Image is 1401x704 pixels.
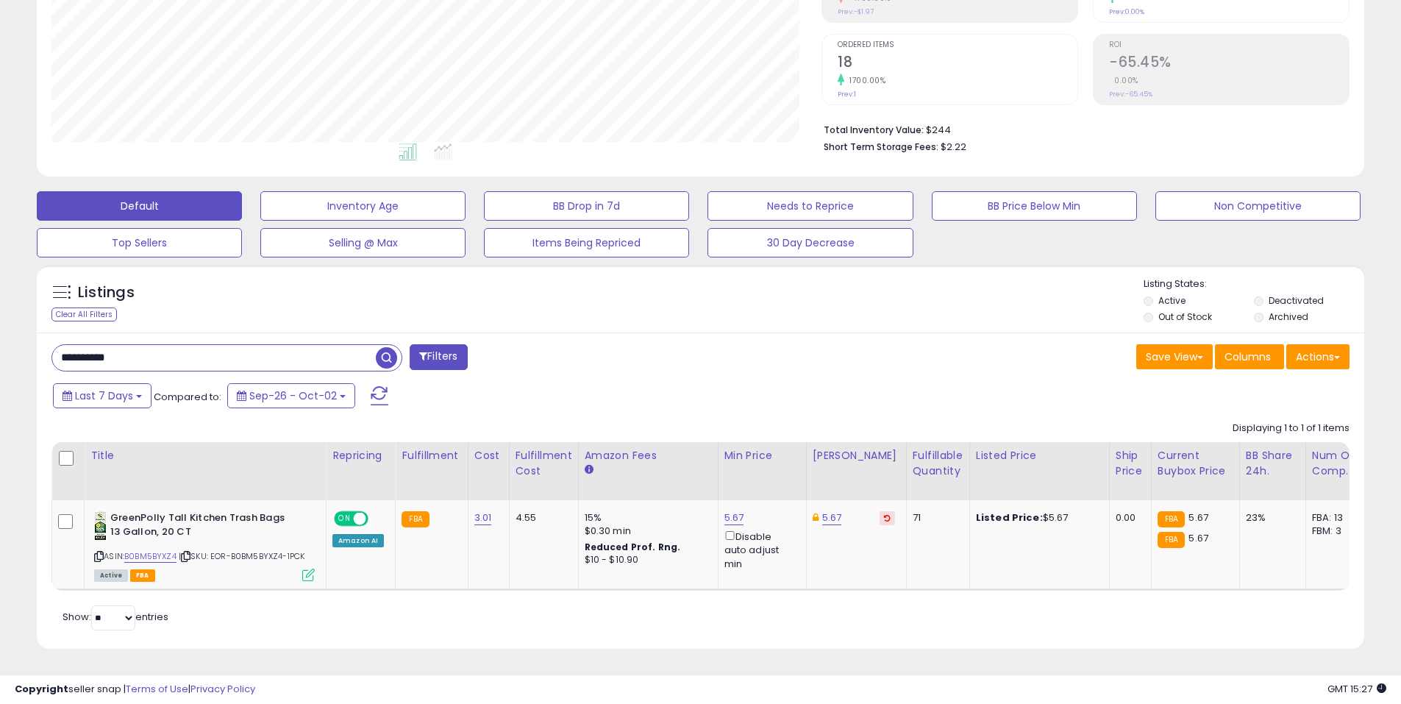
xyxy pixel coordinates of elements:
span: FBA [130,569,155,582]
button: BB Price Below Min [932,191,1137,221]
small: FBA [402,511,429,527]
small: Prev: -65.45% [1109,90,1152,99]
a: Privacy Policy [190,682,255,696]
div: Fulfillment [402,448,461,463]
span: OFF [366,513,390,525]
button: Actions [1286,344,1350,369]
div: Amazon AI [332,534,384,547]
div: Title [90,448,320,463]
span: 2025-10-10 15:27 GMT [1327,682,1386,696]
a: 3.01 [474,511,492,525]
div: $10 - $10.90 [585,554,707,566]
div: Cost [474,448,503,463]
img: 41vwP5E4Q3L._SL40_.jpg [94,511,107,541]
div: 0.00 [1116,511,1140,525]
a: 5.67 [724,511,744,525]
div: seller snap | | [15,683,255,697]
span: Show: entries [63,610,168,624]
button: Columns [1215,344,1284,369]
strong: Copyright [15,682,68,696]
b: Reduced Prof. Rng. [585,541,681,553]
button: Items Being Repriced [484,228,689,257]
div: 15% [585,511,707,525]
label: Deactivated [1269,294,1324,307]
div: [PERSON_NAME] [813,448,900,463]
h2: 18 [838,54,1077,74]
b: Listed Price: [976,511,1043,525]
div: Amazon Fees [585,448,712,463]
h5: Listings [78,282,135,303]
button: Default [37,191,242,221]
div: Clear All Filters [51,307,117,321]
span: All listings currently available for purchase on Amazon [94,569,128,582]
a: 5.67 [822,511,842,525]
button: Sep-26 - Oct-02 [227,383,355,408]
span: Last 7 Days [75,388,133,403]
button: Selling @ Max [260,228,466,257]
div: 23% [1246,511,1294,525]
span: Ordered Items [838,41,1077,49]
label: Active [1158,294,1186,307]
small: 0.00% [1109,75,1138,86]
div: Min Price [724,448,800,463]
div: 4.55 [516,511,567,525]
small: Prev: 0.00% [1109,7,1144,16]
div: Fulfillable Quantity [913,448,963,479]
span: Sep-26 - Oct-02 [249,388,337,403]
div: Repricing [332,448,389,463]
div: $0.30 min [585,525,707,538]
a: B0BM5BYXZ4 [124,550,177,563]
button: Non Competitive [1155,191,1361,221]
div: Displaying 1 to 1 of 1 items [1233,422,1350,435]
li: $244 [824,120,1338,138]
div: Fulfillment Cost [516,448,572,479]
span: | SKU: EOR-B0BM5BYXZ4-1PCK [179,550,304,562]
div: BB Share 24h. [1246,448,1300,479]
div: Num of Comp. [1312,448,1366,479]
small: Prev: -$1.97 [838,7,874,16]
div: Listed Price [976,448,1103,463]
div: Disable auto adjust min [724,528,795,571]
button: 30 Day Decrease [707,228,913,257]
small: 1700.00% [844,75,885,86]
small: Prev: 1 [838,90,856,99]
div: 71 [913,511,958,525]
button: Needs to Reprice [707,191,913,221]
button: BB Drop in 7d [484,191,689,221]
span: 5.67 [1188,531,1208,545]
div: Current Buybox Price [1158,448,1233,479]
span: Columns [1224,349,1271,364]
p: Listing States: [1144,277,1364,291]
button: Top Sellers [37,228,242,257]
small: Amazon Fees. [585,463,593,477]
label: Out of Stock [1158,310,1212,323]
b: GreenPolly Tall Kitchen Trash Bags 13 Gallon, 20 CT [110,511,289,542]
span: ROI [1109,41,1349,49]
button: Inventory Age [260,191,466,221]
b: Short Term Storage Fees: [824,141,938,153]
div: $5.67 [976,511,1098,525]
div: ASIN: [94,511,315,580]
span: ON [335,513,354,525]
span: Compared to: [154,390,221,404]
small: FBA [1158,511,1185,527]
div: Ship Price [1116,448,1145,479]
span: 5.67 [1188,511,1208,525]
div: FBA: 13 [1312,511,1361,525]
a: Terms of Use [126,682,188,696]
button: Last 7 Days [53,383,151,408]
div: FBM: 3 [1312,525,1361,538]
span: $2.22 [941,140,966,154]
small: FBA [1158,532,1185,548]
button: Save View [1136,344,1213,369]
b: Total Inventory Value: [824,124,924,136]
button: Filters [410,344,467,370]
h2: -65.45% [1109,54,1349,74]
label: Archived [1269,310,1308,323]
